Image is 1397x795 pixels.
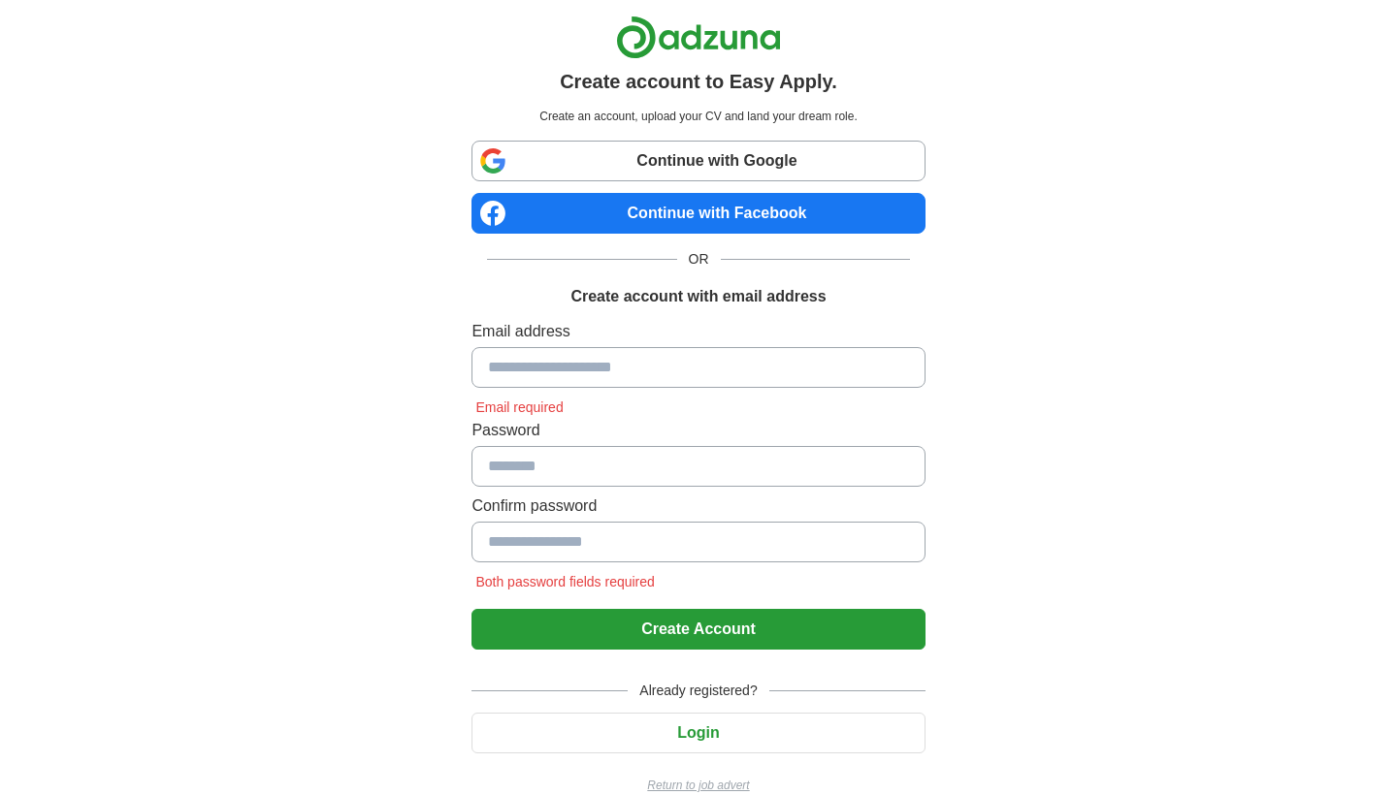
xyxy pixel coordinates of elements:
[471,713,925,753] button: Login
[471,419,925,442] label: Password
[471,320,925,343] label: Email address
[628,681,768,701] span: Already registered?
[471,141,925,181] a: Continue with Google
[471,193,925,234] a: Continue with Facebook
[616,16,781,59] img: Adzuna logo
[471,574,658,589] span: Both password fields required
[471,724,925,741] a: Login
[560,67,837,96] h1: Create account to Easy Apply.
[475,108,921,125] p: Create an account, upload your CV and land your dream role.
[471,609,925,650] button: Create Account
[471,494,925,518] label: Confirm password
[570,285,826,308] h1: Create account with email address
[471,399,567,415] span: Email required
[677,249,721,270] span: OR
[471,777,925,794] a: Return to job advert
